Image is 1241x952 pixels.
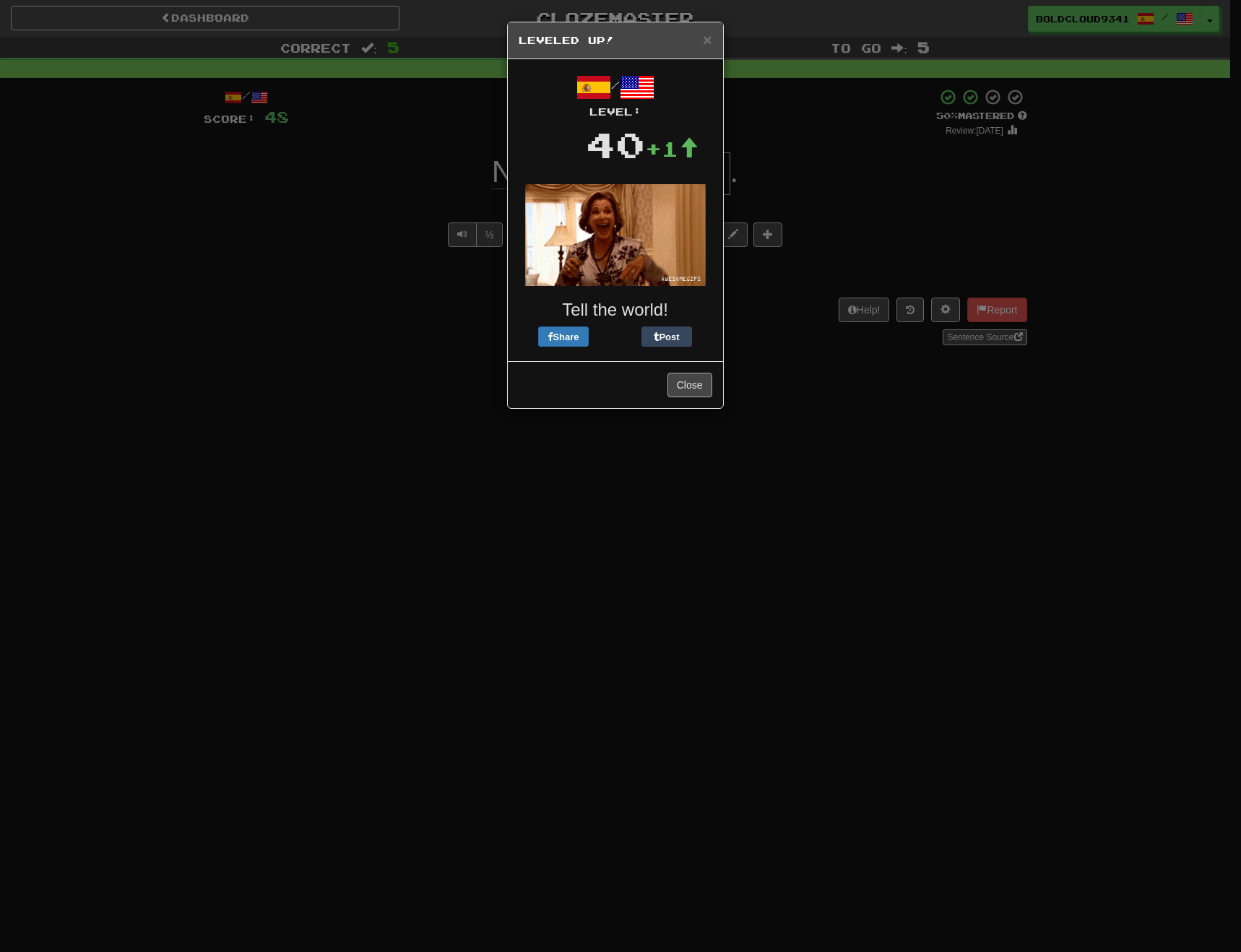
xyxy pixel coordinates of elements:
div: / [519,70,712,119]
button: Close [667,373,712,397]
h3: Tell the world! [519,300,712,319]
h5: Leveled Up! [519,33,712,48]
button: Post [641,326,692,347]
iframe: X Post Button [589,326,641,347]
img: lucille-bluth-8f3fd88a9e1d39ebd4dcae2a3c7398930b7aef404e756e0a294bf35c6fedb1b1.gif [525,184,706,286]
button: Close [703,32,712,47]
span: × [703,31,712,48]
div: +1 [645,134,699,163]
div: Level: [519,105,712,119]
button: Share [538,326,589,347]
div: 40 [586,119,645,170]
